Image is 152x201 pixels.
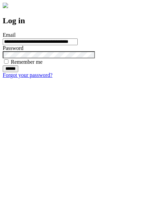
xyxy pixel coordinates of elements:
[3,72,52,78] a: Forgot your password?
[11,59,43,65] label: Remember me
[3,45,23,51] label: Password
[3,16,149,25] h2: Log in
[3,32,16,38] label: Email
[3,3,8,8] img: logo-4e3dc11c47720685a147b03b5a06dd966a58ff35d612b21f08c02c0306f2b779.png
